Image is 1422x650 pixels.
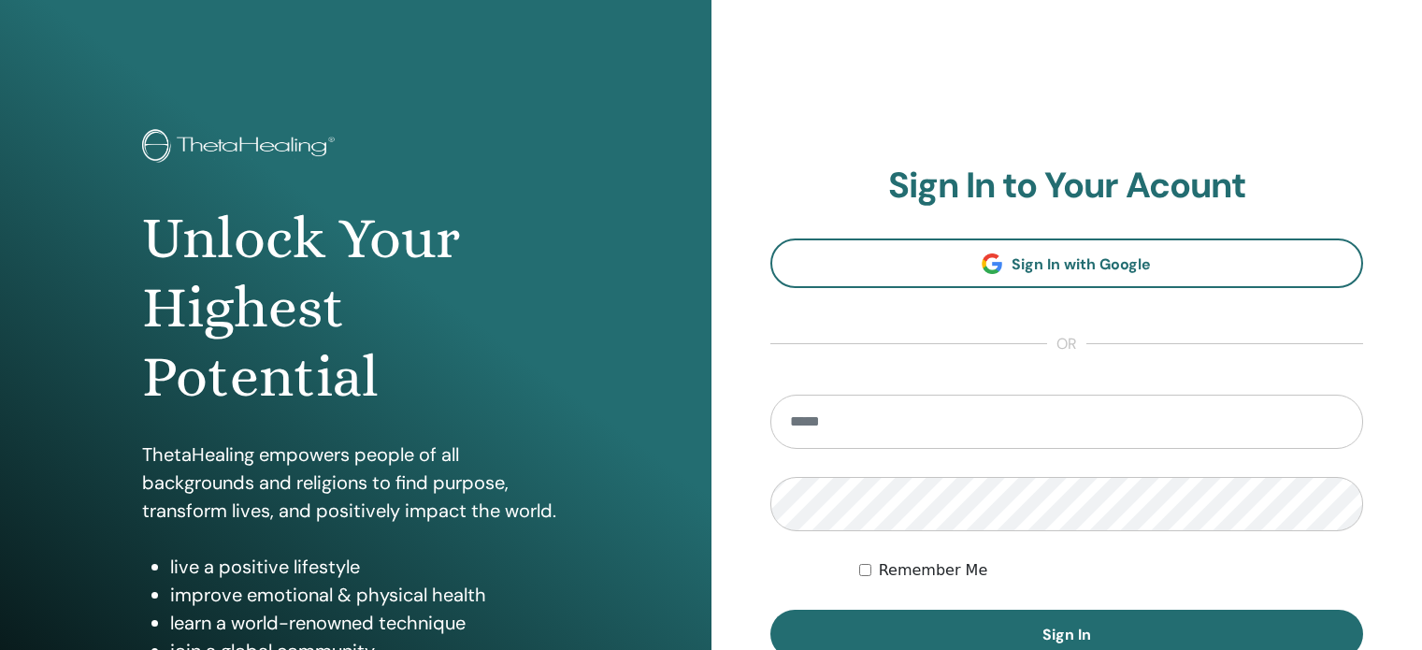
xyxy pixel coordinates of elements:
[879,559,988,582] label: Remember Me
[142,204,569,412] h1: Unlock Your Highest Potential
[170,581,569,609] li: improve emotional & physical health
[142,441,569,525] p: ThetaHealing empowers people of all backgrounds and religions to find purpose, transform lives, a...
[770,238,1364,288] a: Sign In with Google
[1042,625,1091,644] span: Sign In
[1047,333,1086,355] span: or
[170,609,569,637] li: learn a world-renowned technique
[1012,254,1151,274] span: Sign In with Google
[859,559,1363,582] div: Keep me authenticated indefinitely or until I manually logout
[170,553,569,581] li: live a positive lifestyle
[770,165,1364,208] h2: Sign In to Your Acount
